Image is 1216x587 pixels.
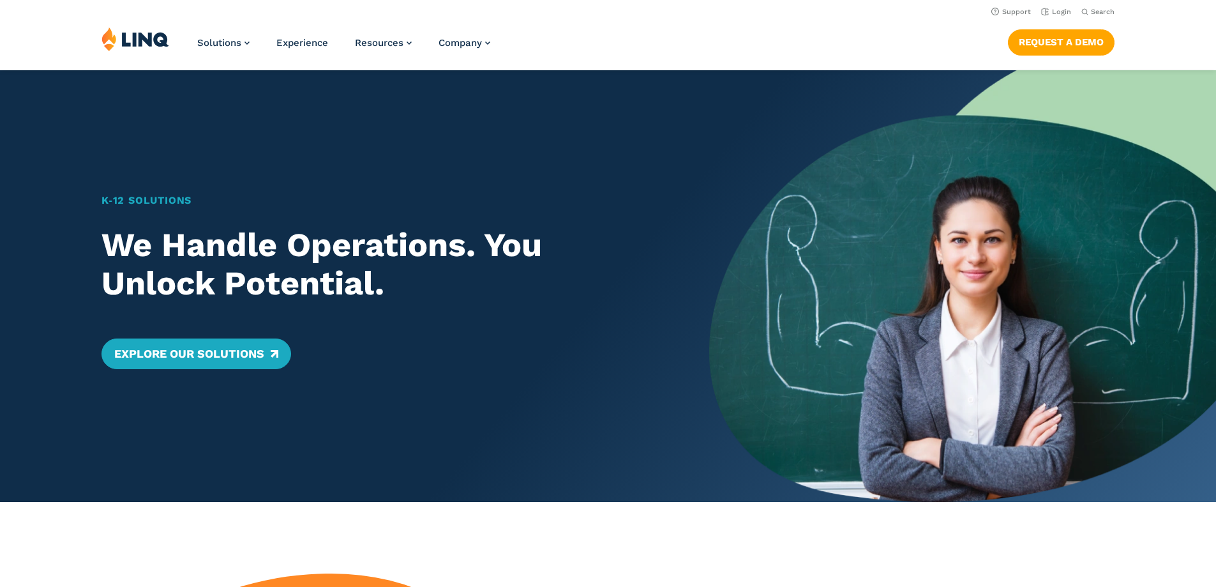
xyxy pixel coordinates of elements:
a: Company [439,37,490,49]
h2: We Handle Operations. You Unlock Potential. [101,226,660,303]
a: Login [1041,8,1071,16]
img: LINQ | K‑12 Software [101,27,169,51]
nav: Primary Navigation [197,27,490,69]
a: Resources [355,37,412,49]
button: Open Search Bar [1081,7,1115,17]
a: Experience [276,37,328,49]
span: Company [439,37,482,49]
a: Explore Our Solutions [101,339,291,369]
a: Solutions [197,37,250,49]
span: Search [1091,8,1115,16]
img: Home Banner [709,70,1216,502]
span: Solutions [197,37,241,49]
a: Request a Demo [1008,29,1115,55]
a: Support [991,8,1031,16]
h1: K‑12 Solutions [101,193,660,208]
span: Resources [355,37,403,49]
nav: Button Navigation [1008,27,1115,55]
